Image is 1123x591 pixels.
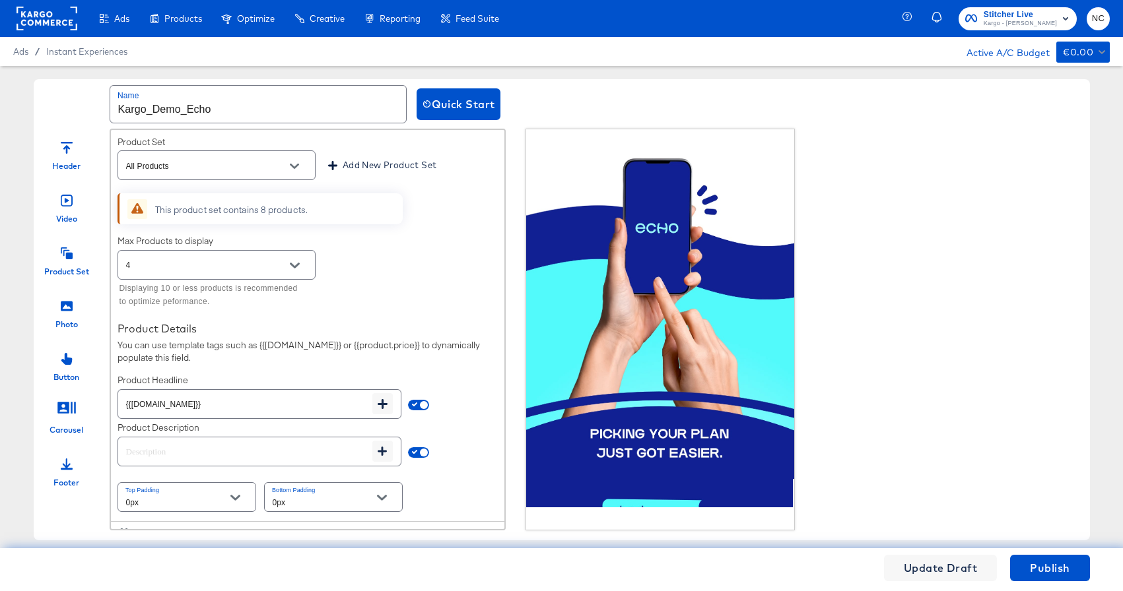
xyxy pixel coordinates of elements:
p: Displaying 10 or less products is recommended to optimize peformance. [119,282,306,309]
div: Product Set [44,266,89,277]
input: Headline [118,385,373,413]
span: NC [1092,11,1105,26]
span: Add New Product Set [343,158,437,173]
span: Quick Start [422,95,495,113]
button: Publish [1010,555,1089,581]
div: Photo [137,528,468,542]
div: You can use template tags such as {{[DOMAIN_NAME]}} or {{product.price}} to dynamically populate ... [118,339,498,363]
span: Ads [114,13,129,24]
button: Open [285,156,304,176]
span: Creative [310,13,345,24]
div: Choose a set of products from your catalog to show in your Instant Experience. [111,48,504,521]
div: Product Headline [118,374,403,387]
button: Open [285,255,304,275]
button: Stitcher LiveKargo - [PERSON_NAME] [959,7,1077,30]
button: Add New Product Set [319,158,442,173]
span: Products [164,13,202,24]
a: Instant Experiences [46,46,127,57]
span: Update Draft [904,559,978,577]
button: NC [1087,7,1110,30]
div: Active A/C Budget [953,42,1050,61]
span: Feed Suite [456,13,499,24]
div: Footer [53,477,79,488]
div: This product set contains 8 products. [155,204,308,216]
button: Open [372,487,391,507]
div: Button [53,371,79,383]
span: Optimize [237,13,275,24]
img: hero placeholder [525,129,794,479]
span: Ads [13,46,28,57]
div: Product Description [118,421,403,434]
div: Header [52,160,81,171]
div: Max Products to display [118,235,498,311]
div: Video [56,213,77,224]
button: Open [225,487,245,507]
div: Product Details [118,322,498,335]
button: Update Draft [884,555,998,581]
button: Quick Start [417,88,500,120]
span: Kargo - [PERSON_NAME] [984,18,1057,29]
div: Product Set [118,136,498,183]
button: €0.00 [1056,42,1110,63]
input: Description [118,432,373,460]
span: Publish [1030,559,1070,577]
div: Photo [55,319,78,330]
span: Stitcher Live [984,8,1057,22]
span: Reporting [380,13,421,24]
div: €0.00 [1063,44,1093,61]
div: Carousel [50,424,83,435]
span: / [28,46,46,57]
